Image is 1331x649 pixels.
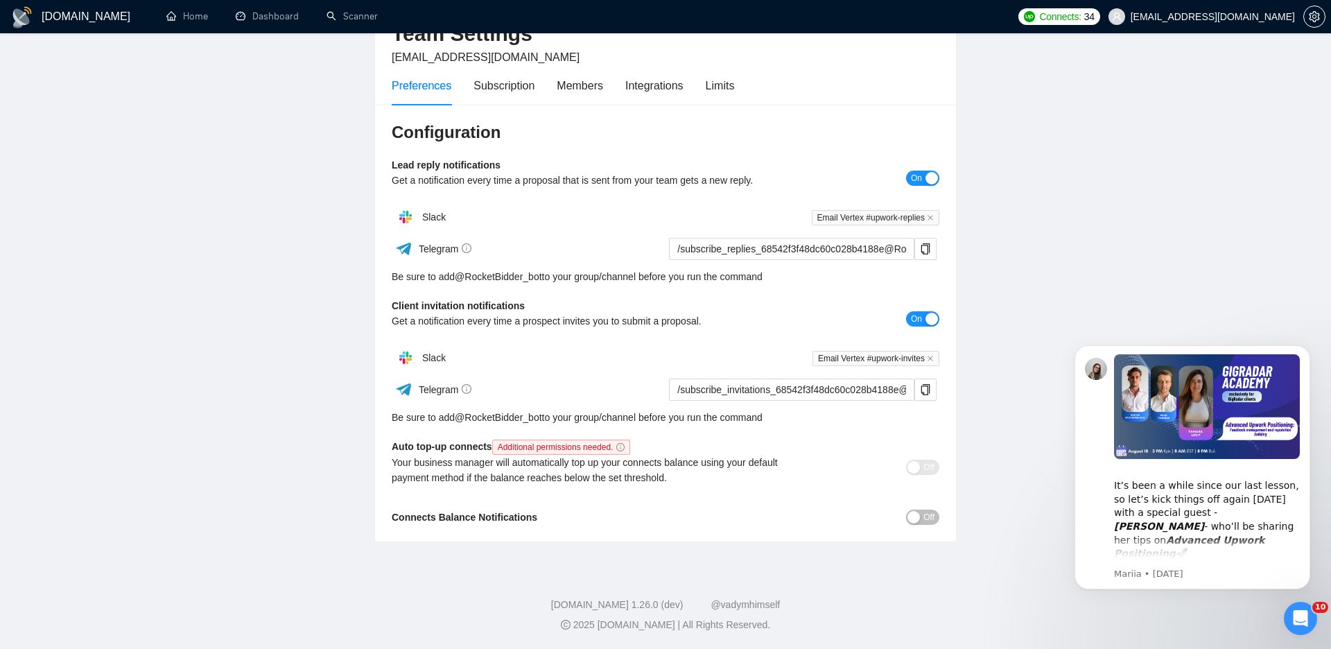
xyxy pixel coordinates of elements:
b: Auto top-up connects [392,441,636,452]
div: Members [557,77,603,94]
img: hpQkSZIkSZIkSZIkSZIkSZIkSZIkSZIkSZIkSZIkSZIkSZIkSZIkSZIkSZIkSZIkSZIkSZIkSZIkSZIkSZIkSZIkSZIkSZIkS... [392,203,419,231]
img: hpQkSZIkSZIkSZIkSZIkSZIkSZIkSZIkSZIkSZIkSZIkSZIkSZIkSZIkSZIkSZIkSZIkSZIkSZIkSZIkSZIkSZIkSZIkSZIkS... [392,344,419,372]
a: setting [1303,11,1325,22]
span: Slack [422,211,446,223]
h2: Team Settings [392,20,939,49]
a: homeHome [166,10,208,22]
iframe: Intercom notifications message [1054,324,1331,612]
div: Be sure to add to your group/channel before you run the command [392,410,939,425]
b: Lead reply notifications [392,159,501,171]
span: Off [923,510,934,525]
img: ww3wtPAAAAAElFTkSuQmCC [395,381,412,398]
span: setting [1304,11,1325,22]
a: @RocketBidder_bot [455,410,542,425]
button: setting [1303,6,1325,28]
span: Off [923,460,934,475]
a: @RocketBidder_bot [455,269,542,284]
span: copy [915,384,936,395]
iframe: Intercom live chat [1284,602,1317,635]
img: ww3wtPAAAAAElFTkSuQmCC [395,240,412,257]
span: info-circle [462,243,471,253]
div: Limits [706,77,735,94]
h3: Configuration [392,121,939,144]
div: Get a notification every time a proposal that is sent from your team gets a new reply. [392,173,803,188]
div: 2025 [DOMAIN_NAME] | All Rights Reserved. [11,618,1320,632]
button: copy [914,238,937,260]
span: info-circle [616,443,625,451]
img: logo [11,6,33,28]
span: On [911,311,922,327]
span: 10 [1312,602,1328,613]
div: Preferences [392,77,451,94]
div: Integrations [625,77,684,94]
div: Subscription [473,77,534,94]
span: info-circle [462,384,471,394]
span: copy [915,243,936,254]
a: searchScanner [327,10,378,22]
button: copy [914,379,937,401]
span: close [927,355,934,362]
span: Email Vertex #upwork-invites [812,351,939,366]
span: Email Vertex #upwork-replies [812,210,939,225]
span: Telegram [419,384,472,395]
span: On [911,171,922,186]
a: [DOMAIN_NAME] 1.26.0 (dev) [551,599,684,610]
span: user [1112,12,1122,21]
span: [EMAIL_ADDRESS][DOMAIN_NAME] [392,51,580,63]
span: Connects: [1039,9,1081,24]
span: close [927,214,934,221]
a: dashboardDashboard [236,10,299,22]
span: 34 [1084,9,1095,24]
span: Telegram [419,243,472,254]
b: Connects Balance Notifications [392,512,537,523]
div: Your business manager will automatically top up your connects balance using your default payment ... [392,455,803,485]
img: upwork-logo.png [1024,11,1035,22]
span: Additional permissions needed. [492,440,631,455]
div: Get a notification every time a prospect invites you to submit a proposal. [392,313,803,329]
b: Client invitation notifications [392,300,525,311]
span: Slack [422,352,446,363]
div: Be sure to add to your group/channel before you run the command [392,269,939,284]
span: copyright [561,620,571,630]
a: @vadymhimself [711,599,780,610]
